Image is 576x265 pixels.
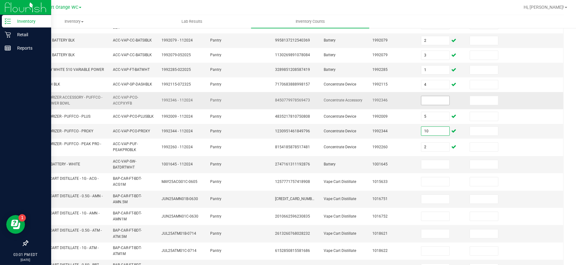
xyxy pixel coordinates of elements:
span: 1992115 [372,82,388,86]
span: Pantry [210,53,221,57]
span: PUF - VAPORIZER - PUFFCO - PLUS [32,114,90,119]
span: Pantry [210,145,221,149]
span: 1015633 [372,179,388,184]
span: Pantry [210,197,221,201]
span: CCELL SILO BATTERY BLK [32,53,75,57]
span: 7170683888998157 [275,82,310,86]
span: Concentrate Device [324,145,356,149]
span: Pantry [210,248,221,253]
span: 6152850815581686 [275,248,310,253]
span: 1257771757418908 [275,179,310,184]
span: 4835217810750808 [275,114,310,119]
span: ACC-VAP-BDS-TERPEN-BLK [113,19,152,29]
span: FT - VAPE CART DISTILLATE - 1G - AMN - HYB [32,211,99,221]
span: 8450779978569473 [275,98,310,102]
span: BAP-CAR-FT-BDT-AMN.5M [113,194,142,204]
span: Battery [324,162,336,166]
span: ACC-VAP-PCO-PLUSBLK [113,114,154,119]
span: 1992260 - 112024 [162,145,193,149]
span: Concentrate Device [324,82,356,86]
span: 1016752 [372,214,388,218]
span: Vape Cart Distillate [324,248,356,253]
span: 2613260768028232 [275,231,310,236]
span: Battery [324,38,336,42]
span: 1992285-022025 [162,67,191,72]
span: 1992115-072325 [162,82,191,86]
span: 1992346 - 112024 [162,98,193,102]
span: 1130269891078084 [275,53,310,57]
span: SW - DART BATTERY - WHITE [32,162,80,166]
span: Pantry [210,231,221,236]
span: 9958137212540369 [275,38,310,42]
inline-svg: Reports [5,45,11,51]
span: 8154185878517481 [275,145,310,149]
span: FT - VAPE CART DISTILLATE - 0.5G - AMN - HYB [32,194,103,204]
span: ACC-VAP-SW-BATDRTWHT [113,159,136,169]
span: 1992344 - 112024 [162,129,193,133]
p: Retail [11,31,48,38]
span: CCELL SILO BATTERY BLK [32,38,75,42]
span: Inventory [15,19,133,24]
span: [CREDIT_CARD_NUMBER] [275,197,317,201]
span: BAP-CAR-FT-BDT-ATM.5M [113,228,142,238]
span: 1018622 [372,248,388,253]
p: [DATE] [3,258,48,262]
span: Pantry [210,67,221,72]
span: Battery [324,53,336,57]
span: FT - VAPE CART DISTILLATE - 0.5G - ATM - HYB [32,228,102,238]
span: 2747161311192876 [275,162,310,166]
span: Lab Results [173,19,211,24]
p: Inventory [11,17,48,25]
a: Inventory Counts [251,15,369,28]
span: PUF - VAPORIZER ACCESSORY - PUFFCO - PROXY FLOWER BOWL [32,95,102,106]
span: BAP-CAR-FT-BDT-AMN1M [113,211,142,221]
span: ACC-VAP-PUF-PEAKPROBLK [113,142,138,152]
a: Inventory [15,15,133,28]
span: 1992079-052025 [162,53,191,57]
span: Concentrate Device [324,114,356,119]
span: FT - VAPE CART DISTILLATE - 1G - ATM - HYB [32,246,99,256]
span: Pantry [210,98,221,102]
span: Pantry [210,82,221,86]
p: 03:01 PM EDT [3,252,48,258]
span: BAP-CAR-FT-BDT-ACG1M [113,176,142,187]
p: Reports [11,44,48,52]
span: Vape Cart Distillate [324,197,356,201]
span: Vape Cart Distillate [324,214,356,218]
span: Port Orange WC [46,5,78,10]
iframe: Resource center unread badge [18,214,26,222]
span: 1992344 [372,129,388,133]
span: 1016751 [372,197,388,201]
span: Hi, [PERSON_NAME]! [524,5,564,10]
span: Inventory Counts [287,19,333,24]
span: JUN25AMN01C-0630 [162,214,198,218]
span: 1992079 [372,53,388,57]
span: JUL25ATM01C-0714 [162,248,196,253]
span: Battery [324,67,336,72]
span: 1992079 [372,38,388,42]
span: 1992346 [372,98,388,102]
inline-svg: Inventory [5,18,11,24]
span: ACC-VAP-FT-BATWHT [113,67,150,72]
span: 1230951461849796 [275,129,310,133]
span: Pantry [210,162,221,166]
span: Vape Cart Distillate [324,179,356,184]
span: 1992009 - 112024 [162,114,193,119]
span: Pantry [210,38,221,42]
a: Lab Results [133,15,251,28]
span: Concentrate Device [324,129,356,133]
inline-svg: Retail [5,32,11,38]
span: 3289851208587419 [275,67,310,72]
span: 1992009 [372,114,388,119]
span: JUN25AMN01B-0630 [162,197,198,201]
span: ACC-VAP-CC-BATSIBLK [113,53,152,57]
span: 1992260 [372,145,388,149]
span: 1992285 [372,67,388,72]
span: 1001645 [372,162,388,166]
span: Pantry [210,114,221,119]
span: ACC-VAP-PCO-PROXY [113,129,150,133]
span: 1001645 - 112024 [162,162,193,166]
span: PUF - VAPORIZER - PUFFCO - PROXY [32,129,93,133]
span: PUF - VAPORIZER - PUFFCO - PEAK PRO - BLACK [32,142,101,152]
